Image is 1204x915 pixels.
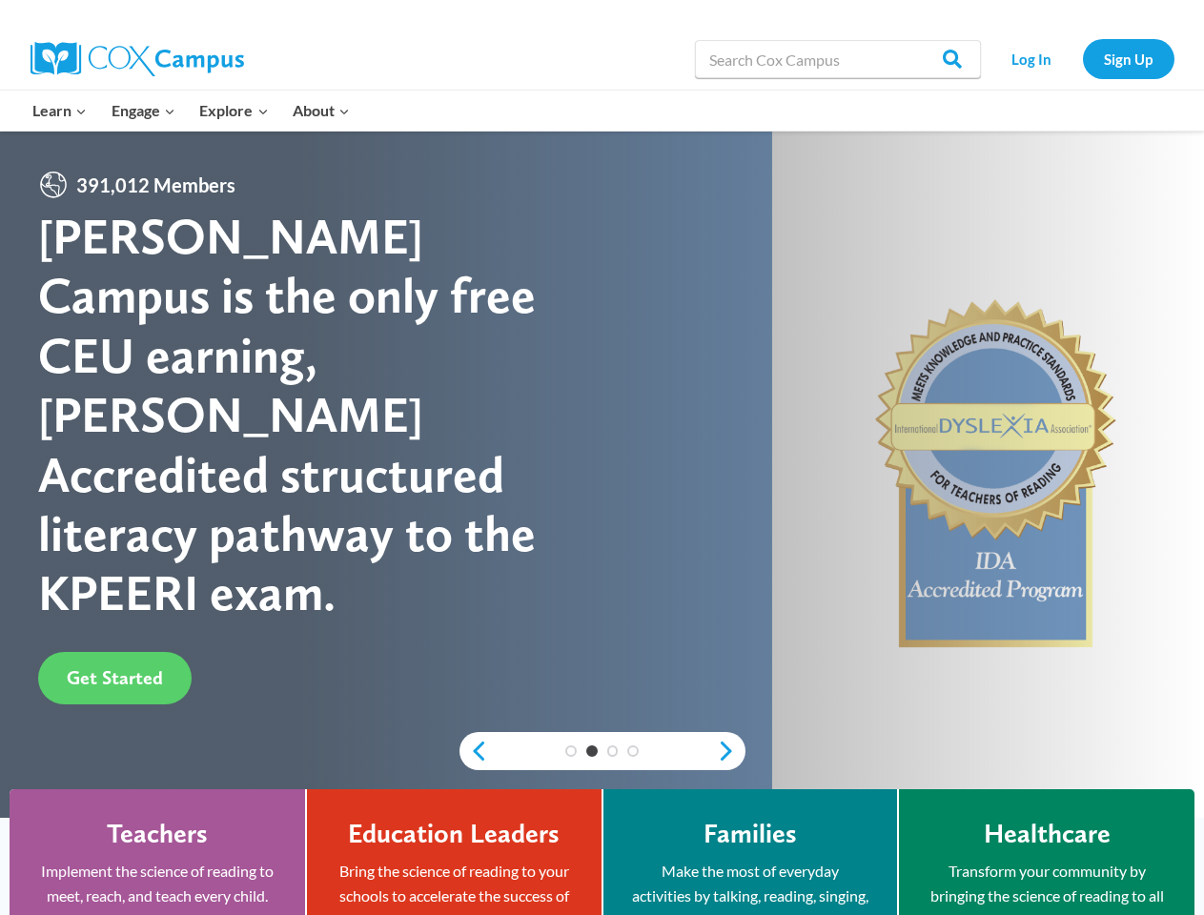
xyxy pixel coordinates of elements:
span: 391,012 Members [69,170,243,200]
span: Learn [32,98,87,123]
span: Explore [199,98,268,123]
a: Get Started [38,652,192,704]
p: Implement the science of reading to meet, reach, and teach every child. [38,859,276,907]
a: Log In [990,39,1073,78]
nav: Primary Navigation [21,91,362,131]
img: Cox Campus [31,42,244,76]
nav: Secondary Navigation [990,39,1174,78]
div: [PERSON_NAME] Campus is the only free CEU earning, [PERSON_NAME] Accredited structured literacy p... [38,207,602,623]
span: Engage [112,98,175,123]
h4: Teachers [107,818,208,850]
h4: Families [704,818,797,850]
span: Get Started [67,666,163,689]
a: Sign Up [1083,39,1174,78]
h4: Healthcare [984,818,1111,850]
h4: Education Leaders [348,818,560,850]
input: Search Cox Campus [695,40,981,78]
span: About [293,98,350,123]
